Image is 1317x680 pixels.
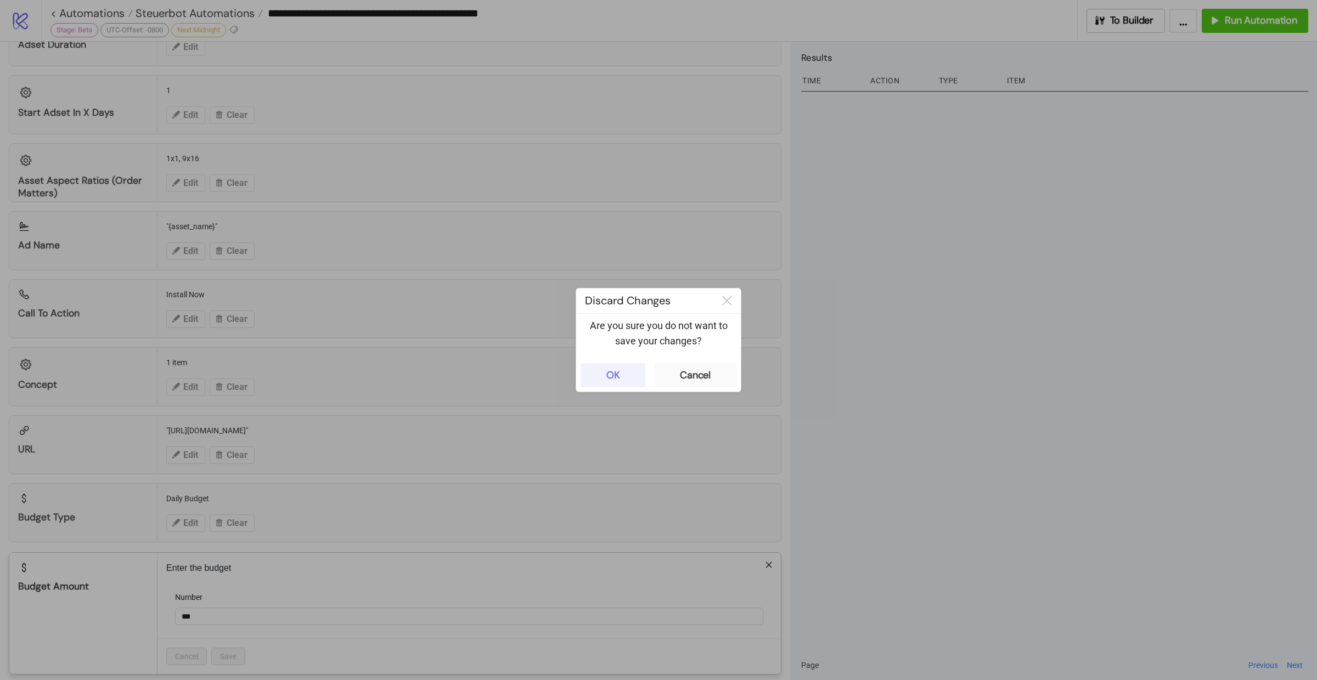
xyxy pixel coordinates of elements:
[654,363,736,387] button: Cancel
[576,288,713,313] div: Discard Changes
[581,363,645,387] button: OK
[585,318,732,349] p: Are you sure you do not want to save your changes?
[680,369,711,382] div: Cancel
[606,369,620,382] div: OK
